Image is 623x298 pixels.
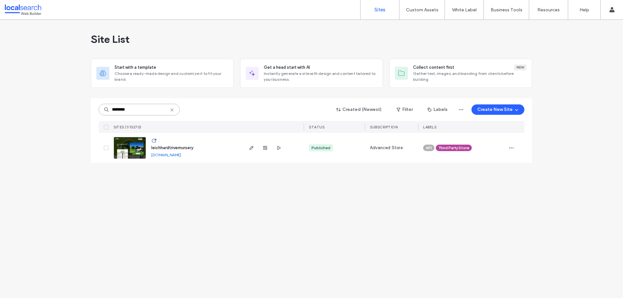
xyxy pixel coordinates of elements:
[114,125,141,129] span: SITES (1/13270)
[438,145,469,151] span: Third Party Store
[370,125,397,129] span: SUBSCRIPTION
[413,64,454,71] span: Collect content first
[151,145,193,150] a: leichhardtrivernursery
[115,71,228,82] span: Choose a ready-made design and customize it to fit your brand.
[374,7,385,13] label: Sites
[311,145,330,151] div: Published
[115,64,156,71] span: Start with a template
[15,5,28,10] span: Help
[390,104,419,115] button: Filter
[413,71,527,82] span: Gather text, images, and branding from clients before building.
[514,65,527,70] div: New
[422,104,453,115] button: Labels
[389,59,532,88] div: Collect content firstNewGather text, images, and branding from clients before building.
[91,59,234,88] div: Start with a templateChoose a ready-made design and customize it to fit your brand.
[406,7,438,13] label: Custom Assets
[471,104,524,115] button: Create New Site
[309,125,324,129] span: STATUS
[91,33,129,46] span: Site List
[370,145,403,151] span: Advanced Store
[426,145,432,151] span: API
[580,7,589,13] label: Help
[331,104,387,115] button: Created (Newest)
[264,64,310,71] span: Get a head start with AI
[151,152,181,157] a: [DOMAIN_NAME]
[537,7,560,13] label: Resources
[423,125,436,129] span: LABELS
[452,7,477,13] label: White Label
[240,59,383,88] div: Get a head start with AIInstantly generate a site with design and content tailored to your business.
[264,71,377,82] span: Instantly generate a site with design and content tailored to your business.
[491,7,522,13] label: Business Tools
